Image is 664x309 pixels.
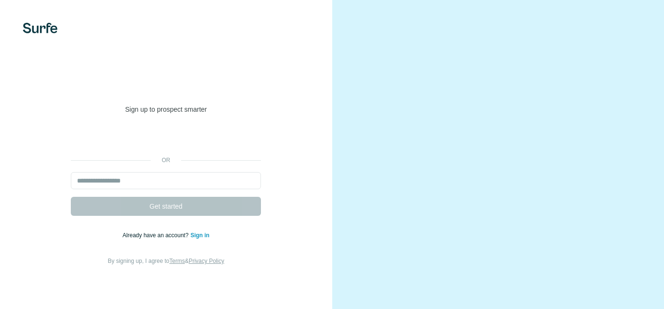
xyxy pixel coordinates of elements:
p: or [151,156,181,164]
span: By signing up, I agree to & [108,258,224,264]
iframe: Sign in with Google Button [66,128,266,149]
a: Terms [169,258,185,264]
a: Sign in [191,232,210,239]
p: Sign up to prospect smarter [71,105,261,114]
a: Privacy Policy [189,258,224,264]
span: Already have an account? [123,232,191,239]
h1: Welcome to [GEOGRAPHIC_DATA] [71,65,261,103]
img: Surfe's logo [23,23,58,33]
